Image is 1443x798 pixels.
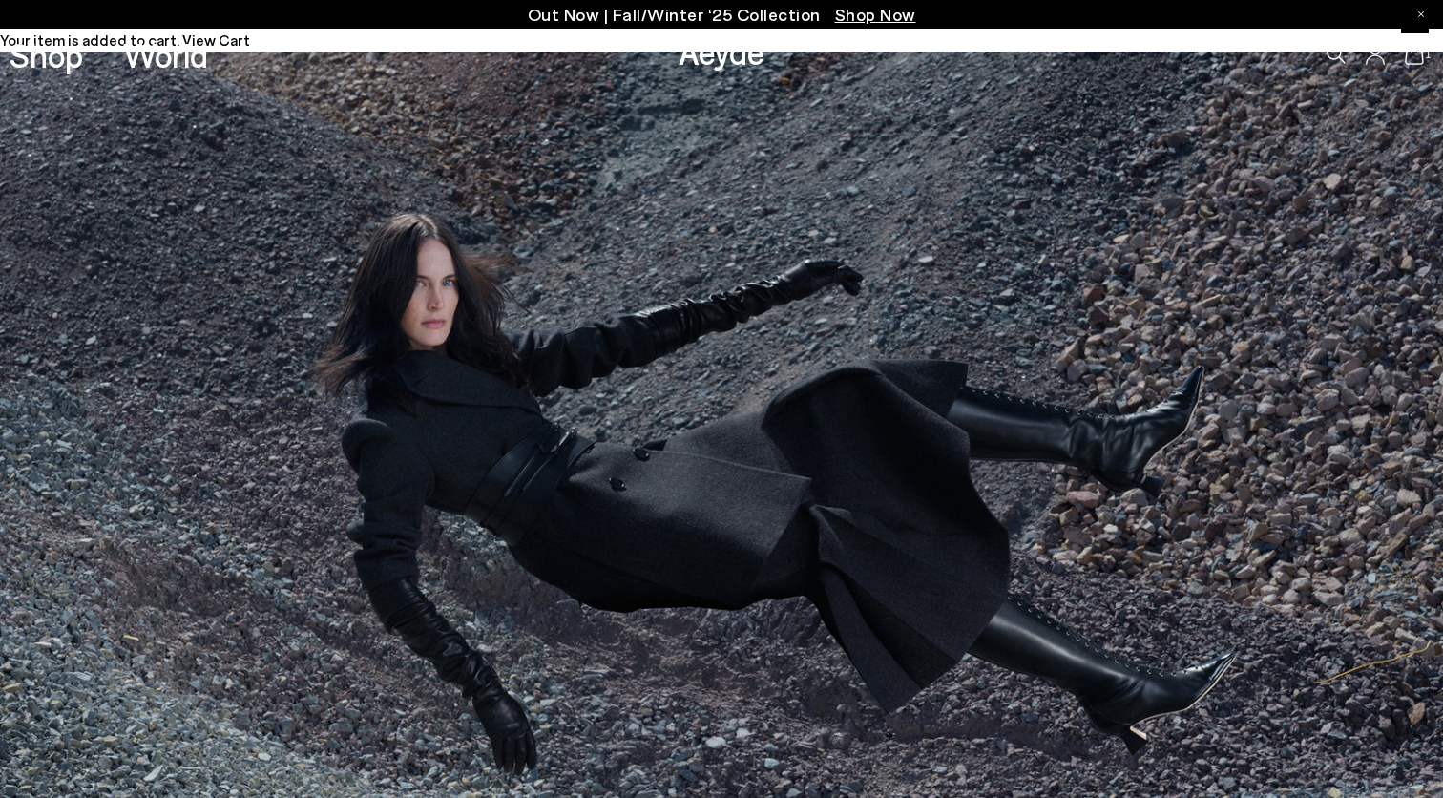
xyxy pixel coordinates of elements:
a: World [123,38,208,72]
a: Aeyde [679,31,764,72]
a: Shop [10,38,83,72]
span: Navigate to /collections/new-in [835,4,916,25]
span: 1 [1424,50,1433,60]
a: 1 [1405,44,1424,65]
p: Out Now | Fall/Winter ‘25 Collection [528,3,916,27]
